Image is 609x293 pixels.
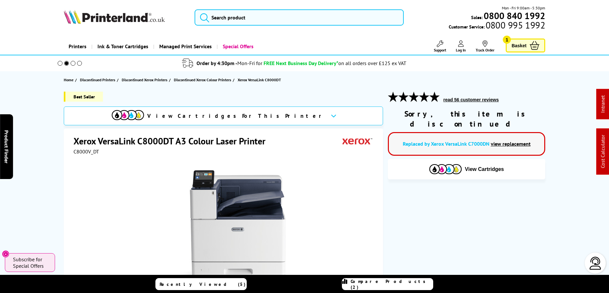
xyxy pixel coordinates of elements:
[174,76,231,83] span: Discontinued Xerox Colour Printers
[393,164,540,175] button: View Cartridges
[338,60,406,66] div: on all orders over £125 ex VAT
[97,38,148,55] span: Ink & Toner Cartridges
[237,60,262,66] span: Mon-Fri for
[147,112,325,119] span: View Cartridges For This Printer
[506,39,545,52] a: Basket 1
[476,40,494,52] a: Track Order
[64,10,165,24] img: Printerland Logo
[197,60,262,66] span: Order by 4:30pm -
[403,141,490,147] a: Replaced by Xerox VersaLink C7000DN
[73,148,99,155] span: C8000V_DT
[174,76,233,83] a: Discontinued Xerox Colour Printers
[343,135,372,147] img: Xerox
[456,40,466,52] a: Log In
[441,97,501,103] button: read 56 customer reviews
[160,281,246,287] span: Recently Viewed (5)
[3,130,10,163] span: Product Finder
[502,5,545,11] span: Mon - Fri 9:00am - 5:30pm
[503,36,511,44] span: 1
[80,76,115,83] span: Discontinued Printers
[351,278,433,290] span: Compare Products (2)
[434,40,446,52] a: Support
[2,250,9,258] button: Close
[264,60,338,66] span: FREE Next Business Day Delivery*
[91,38,153,55] a: Ink & Toner Cartridges
[122,76,167,83] span: Discontinued Xerox Printers
[64,76,75,83] a: Home
[112,110,144,120] img: cmyk-icon.svg
[342,278,433,290] a: Compare Products (2)
[195,9,404,26] input: Search product
[153,38,217,55] a: Managed Print Services
[388,109,545,129] div: Sorry, this item is discontinued
[465,166,504,172] span: View Cartridges
[73,135,272,147] h1: Xerox VersaLink C8000DT A3 Colour Laser Printer
[64,10,186,25] a: Printerland Logo
[483,13,545,19] a: 0800 840 1992
[589,257,602,270] img: user-headset-light.svg
[122,76,169,83] a: Discontinued Xerox Printers
[512,41,526,50] span: Basket
[456,48,466,52] span: Log In
[600,135,606,168] a: Cost Calculator
[155,278,247,290] a: Recently Viewed (5)
[64,76,73,83] span: Home
[217,38,258,55] a: Special Offers
[64,38,91,55] a: Printers
[491,141,531,147] a: view replacement
[49,58,540,69] li: modal_delivery
[485,22,545,28] span: 0800 995 1992
[600,96,606,113] a: Intranet
[80,76,117,83] a: Discontinued Printers
[13,256,49,269] span: Subscribe for Special Offers
[449,22,545,30] span: Customer Service:
[434,48,446,52] span: Support
[484,10,545,22] b: 0800 840 1992
[238,77,281,82] span: Xerox VersaLink C8000DT
[64,92,103,102] span: Best Seller
[429,164,462,174] img: Cartridges
[471,14,483,20] span: Sales:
